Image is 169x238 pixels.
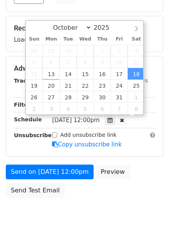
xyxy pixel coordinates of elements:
[60,91,77,103] span: October 28, 2025
[94,91,111,103] span: October 30, 2025
[128,37,145,42] span: Sat
[6,183,65,198] a: Send Test Email
[43,103,60,114] span: November 3, 2025
[128,68,145,80] span: October 18, 2025
[26,91,43,103] span: October 26, 2025
[96,165,130,179] a: Preview
[43,80,60,91] span: October 20, 2025
[94,56,111,68] span: October 9, 2025
[26,80,43,91] span: October 19, 2025
[77,103,94,114] span: November 5, 2025
[111,91,128,103] span: October 31, 2025
[94,80,111,91] span: October 23, 2025
[43,37,60,42] span: Mon
[130,201,169,238] iframe: Chat Widget
[43,68,60,80] span: October 13, 2025
[43,56,60,68] span: October 6, 2025
[111,68,128,80] span: October 17, 2025
[26,56,43,68] span: October 5, 2025
[14,102,34,108] strong: Filters
[94,68,111,80] span: October 16, 2025
[43,91,60,103] span: October 27, 2025
[128,80,145,91] span: October 25, 2025
[60,131,117,139] label: Add unsubscribe link
[77,68,94,80] span: October 15, 2025
[14,24,155,32] h5: Recipients
[60,68,77,80] span: October 14, 2025
[111,56,128,68] span: October 10, 2025
[111,45,128,56] span: October 3, 2025
[26,37,43,42] span: Sun
[14,132,52,138] strong: Unsubscribe
[128,56,145,68] span: October 11, 2025
[60,37,77,42] span: Tue
[14,24,155,44] div: Loading...
[128,45,145,56] span: October 4, 2025
[128,103,145,114] span: November 8, 2025
[60,103,77,114] span: November 4, 2025
[14,78,40,84] strong: Tracking
[94,45,111,56] span: October 2, 2025
[111,37,128,42] span: Fri
[94,37,111,42] span: Thu
[77,91,94,103] span: October 29, 2025
[128,91,145,103] span: November 1, 2025
[60,80,77,91] span: October 21, 2025
[111,80,128,91] span: October 24, 2025
[43,45,60,56] span: September 29, 2025
[26,68,43,80] span: October 12, 2025
[14,116,42,122] strong: Schedule
[6,165,94,179] a: Send on [DATE] 12:00pm
[111,103,128,114] span: November 7, 2025
[77,37,94,42] span: Wed
[77,56,94,68] span: October 8, 2025
[92,24,119,31] input: Year
[14,64,155,73] h5: Advanced
[52,141,122,148] a: Copy unsubscribe link
[26,103,43,114] span: November 2, 2025
[52,117,100,124] span: [DATE] 12:00pm
[77,45,94,56] span: October 1, 2025
[94,103,111,114] span: November 6, 2025
[60,45,77,56] span: September 30, 2025
[77,80,94,91] span: October 22, 2025
[26,45,43,56] span: September 28, 2025
[60,56,77,68] span: October 7, 2025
